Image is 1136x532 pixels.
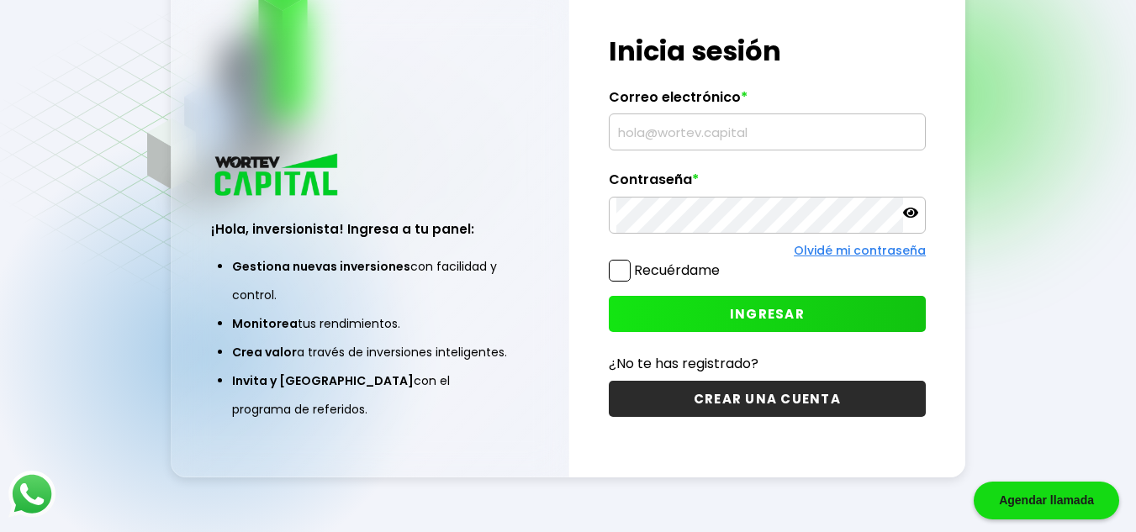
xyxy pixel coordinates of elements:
[232,258,410,275] span: Gestiona nuevas inversiones
[211,151,344,201] img: logo_wortev_capital
[794,242,926,259] a: Olvidé mi contraseña
[609,353,926,374] p: ¿No te has registrado?
[616,114,918,150] input: hola@wortev.capital
[609,171,926,197] label: Contraseña
[232,252,508,309] li: con facilidad y control.
[974,482,1119,519] div: Agendar llamada
[232,372,414,389] span: Invita y [GEOGRAPHIC_DATA]
[634,261,720,280] label: Recuérdame
[232,315,298,332] span: Monitorea
[8,471,55,518] img: logos_whatsapp-icon.242b2217.svg
[609,296,926,332] button: INGRESAR
[232,309,508,338] li: tus rendimientos.
[609,31,926,71] h1: Inicia sesión
[211,219,529,239] h3: ¡Hola, inversionista! Ingresa a tu panel:
[609,353,926,417] a: ¿No te has registrado?CREAR UNA CUENTA
[609,89,926,114] label: Correo electrónico
[232,366,508,424] li: con el programa de referidos.
[232,338,508,366] li: a través de inversiones inteligentes.
[232,344,297,361] span: Crea valor
[730,305,805,323] span: INGRESAR
[609,381,926,417] button: CREAR UNA CUENTA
